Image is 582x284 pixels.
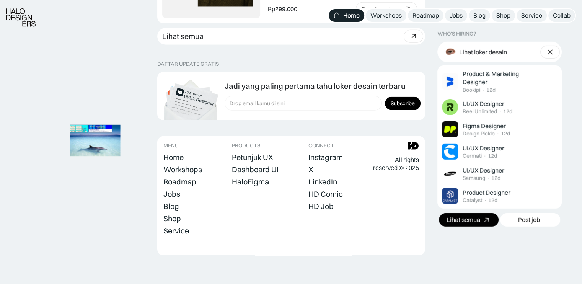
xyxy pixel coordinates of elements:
[496,11,510,20] div: Shop
[463,108,497,115] div: Reel Unlimited
[308,153,343,162] div: Instagram
[463,122,506,130] div: Figma Designer
[163,225,189,236] a: Service
[521,11,542,20] div: Service
[408,9,443,22] a: Roadmap
[163,214,181,223] div: Shop
[163,176,196,187] a: Roadmap
[488,153,497,159] div: 12d
[343,11,360,20] div: Home
[370,11,402,20] div: Workshops
[463,197,482,204] div: Catalyst
[442,188,458,204] img: Job Image
[308,152,343,163] a: Instagram
[553,11,571,20] div: Collab
[163,202,179,211] div: Blog
[463,131,495,137] div: Design Pickle
[442,144,458,160] img: Job Image
[496,131,499,137] div: ·
[548,9,575,22] a: Collab
[225,96,421,111] form: Form Subscription
[308,142,334,149] div: CONNECT
[463,166,504,174] div: UI/UX Designer
[439,140,560,163] a: Job ImageUI/UX DesignerCermati·12d
[225,82,405,91] div: Jadi yang paling pertama tahu loker desain terbaru
[518,216,540,224] div: Post job
[308,176,337,187] a: LinkedIn
[232,152,273,163] a: Petunjuk UX
[442,121,458,137] img: Job Image
[308,202,334,211] div: HD Job
[463,175,485,181] div: Samsung
[232,177,269,186] div: HaloFigma
[163,213,181,224] a: Shop
[366,9,406,22] a: Workshops
[445,9,467,22] a: Jobs
[463,70,541,86] div: Product & Marketing Designer
[308,177,337,186] div: LinkedIn
[439,118,560,140] a: Job ImageFigma DesignerDesign Pickle·12d
[482,87,485,93] div: ·
[232,142,260,149] div: PRODUCTS
[463,188,510,196] div: Product Designer
[163,142,179,149] div: MENU
[473,11,486,20] div: Blog
[447,216,480,224] div: Lihat semua
[308,201,334,212] a: HD Job
[373,156,419,172] div: All rights reserved © 2025
[268,5,297,13] div: Rp299.000
[437,31,476,37] div: WHO’S HIRING?
[500,213,560,227] a: Post job
[492,9,515,22] a: Shop
[439,67,560,96] a: Job ImageProduct & Marketing DesignerBookipi·12d
[491,175,500,181] div: 12d
[442,99,458,115] img: Job Image
[487,175,490,181] div: ·
[442,73,458,90] img: Job Image
[463,144,504,152] div: UI/UX Designer
[157,28,425,45] a: Lihat semua
[450,11,463,20] div: Jobs
[232,165,279,174] div: Dashboard UI
[308,164,313,175] a: X
[459,48,507,56] div: Lihat loker desain
[329,9,364,22] a: Home
[163,201,179,212] a: Blog
[442,166,458,182] img: Job Image
[163,226,189,235] div: Service
[163,189,180,199] a: Jobs
[439,163,560,185] a: Job ImageUI/UX DesignerSamsung·12d
[484,197,487,204] div: ·
[356,2,417,15] a: Dapatkan akses
[163,152,184,163] a: Home
[308,165,313,174] div: X
[488,197,497,204] div: 12d
[439,213,499,227] a: Lihat semua
[517,9,547,22] a: Service
[499,108,502,115] div: ·
[486,87,496,93] div: 12d
[163,177,196,186] div: Roadmap
[503,108,512,115] div: 12d
[463,87,480,93] div: Bookipi
[163,153,184,162] div: Home
[225,96,382,111] input: Drop email kamu di sini
[162,32,204,41] div: Lihat semua
[483,153,486,159] div: ·
[308,189,343,199] a: HD Comic
[232,176,269,187] a: HaloFigma
[469,9,490,22] a: Blog
[362,6,400,12] div: Dapatkan akses
[232,153,273,162] div: Petunjuk UX
[501,131,510,137] div: 12d
[439,96,560,118] a: Job ImageUI/UX DesignerReel Unlimited·12d
[163,165,202,174] div: Workshops
[163,164,202,175] a: Workshops
[232,164,279,175] a: Dashboard UI
[157,61,219,67] div: DAFTAR UPDATE GRATIS
[463,153,482,159] div: Cermati
[439,185,560,207] a: Job ImageProduct DesignerCatalyst·12d
[463,100,504,108] div: UI/UX Designer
